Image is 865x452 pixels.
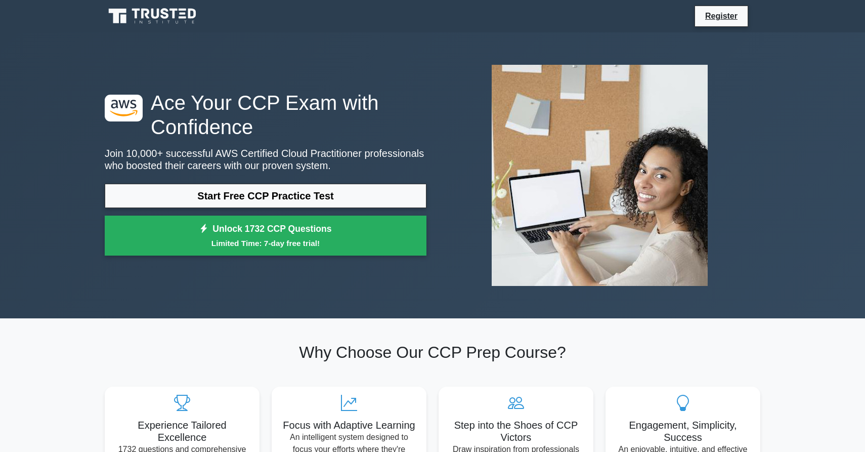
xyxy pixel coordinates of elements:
[105,216,426,256] a: Unlock 1732 CCP QuestionsLimited Time: 7-day free trial!
[699,10,744,22] a: Register
[280,419,418,431] h5: Focus with Adaptive Learning
[117,237,414,249] small: Limited Time: 7-day free trial!
[105,184,426,208] a: Start Free CCP Practice Test
[447,419,585,443] h5: Step into the Shoes of CCP Victors
[105,343,760,362] h2: Why Choose Our CCP Prep Course?
[113,419,251,443] h5: Experience Tailored Excellence
[105,91,426,139] h1: Ace Your CCP Exam with Confidence
[105,147,426,172] p: Join 10,000+ successful AWS Certified Cloud Practitioner professionals who boosted their careers ...
[614,419,752,443] h5: Engagement, Simplicity, Success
